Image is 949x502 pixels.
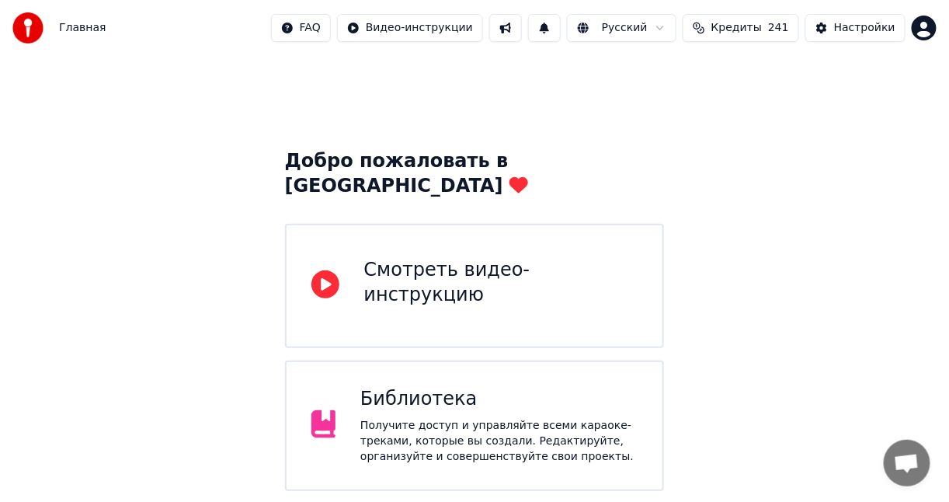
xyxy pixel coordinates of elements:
img: youka [12,12,43,44]
button: FAQ [271,14,331,42]
button: Видео-инструкции [337,14,483,42]
div: Получите доступ и управляйте всеми караоке-треками, которые вы создали. Редактируйте, организуйте... [360,418,638,465]
span: Главная [59,20,106,36]
div: Открытый чат [884,440,930,486]
span: 241 [768,20,789,36]
button: Настройки [805,14,906,42]
div: Библиотека [360,387,638,412]
button: Кредиты241 [683,14,799,42]
span: Кредиты [711,20,762,36]
div: Настройки [834,20,895,36]
div: Смотреть видео-инструкцию [364,258,638,308]
nav: breadcrumb [59,20,106,36]
div: Добро пожаловать в [GEOGRAPHIC_DATA] [285,149,665,199]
